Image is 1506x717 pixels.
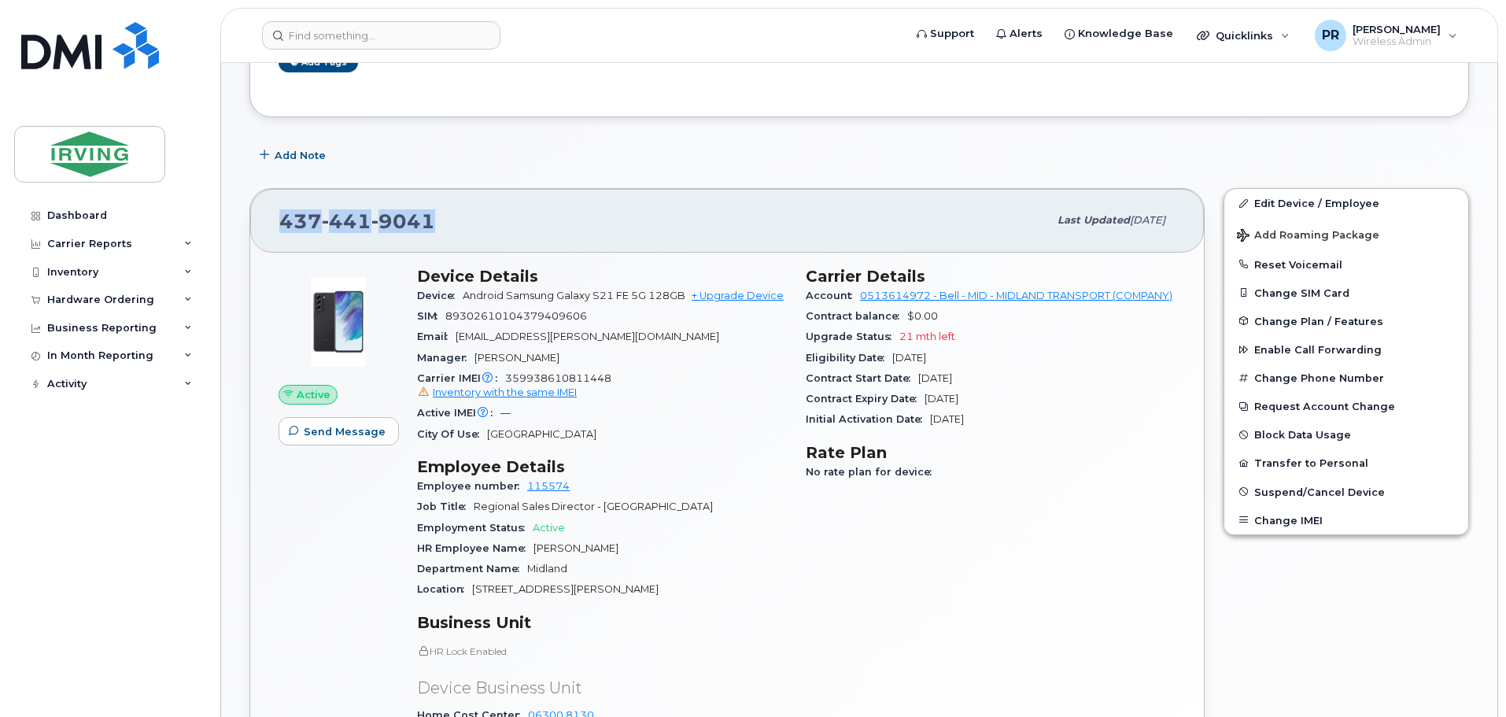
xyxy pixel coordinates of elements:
span: Add Note [275,148,326,163]
span: 21 mth left [899,331,955,342]
span: SIM [417,310,445,322]
span: 441 [322,209,371,233]
button: Request Account Change [1224,392,1468,420]
span: [DATE] [892,352,926,364]
button: Add Note [249,141,339,169]
span: 359938610811448 [417,372,787,401]
span: Initial Activation Date [806,413,930,425]
span: Alerts [1010,26,1043,42]
span: 437 [279,209,435,233]
span: $0.00 [907,310,938,322]
span: Suspend/Cancel Device [1254,486,1385,497]
a: Support [906,18,985,50]
p: HR Lock Enabled [417,645,787,658]
a: Edit Device / Employee [1224,189,1468,217]
span: Enable Call Forwarding [1254,344,1382,356]
h3: Device Details [417,267,787,286]
span: Support [930,26,974,42]
button: Change IMEI [1224,506,1468,534]
span: [STREET_ADDRESS][PERSON_NAME] [472,583,659,595]
a: Knowledge Base [1054,18,1184,50]
span: Manager [417,352,474,364]
span: Active [533,522,565,534]
button: Change Plan / Features [1224,307,1468,335]
img: image20231002-3703462-abbrul.jpeg [291,275,386,369]
h3: Business Unit [417,613,787,632]
span: Knowledge Base [1078,26,1173,42]
span: [PERSON_NAME] [474,352,559,364]
a: + Upgrade Device [692,290,784,301]
span: [GEOGRAPHIC_DATA] [487,428,596,440]
span: Job Title [417,501,474,512]
span: Contract Start Date [806,372,918,384]
span: Change Plan / Features [1254,315,1383,327]
span: Upgrade Status [806,331,899,342]
span: — [500,407,511,419]
div: Quicklinks [1186,20,1301,51]
span: [DATE] [1130,214,1165,226]
span: Employment Status [417,522,533,534]
button: Suspend/Cancel Device [1224,478,1468,506]
p: Device Business Unit [417,677,787,700]
button: Send Message [279,417,399,445]
span: Carrier IMEI [417,372,505,384]
span: Wireless Admin [1353,35,1441,48]
button: Enable Call Forwarding [1224,335,1468,364]
button: Transfer to Personal [1224,449,1468,477]
span: HR Employee Name [417,542,533,554]
span: [DATE] [918,372,952,384]
span: No rate plan for device [806,466,939,478]
button: Add Roaming Package [1224,218,1468,250]
div: Poirier, Robert [1304,20,1468,51]
span: PR [1322,26,1339,45]
span: [PERSON_NAME] [1353,23,1441,35]
h3: Carrier Details [806,267,1176,286]
span: Eligibility Date [806,352,892,364]
span: Active [297,387,330,402]
button: Change Phone Number [1224,364,1468,392]
span: Midland [527,563,567,575]
span: Account [806,290,860,301]
span: Add Roaming Package [1237,229,1379,244]
span: Device [417,290,463,301]
span: Regional Sales Director - [GEOGRAPHIC_DATA] [474,501,713,512]
span: Employee number [417,480,527,492]
span: Contract balance [806,310,907,322]
span: Quicklinks [1216,29,1273,42]
a: 0513614972 - Bell - MID - MIDLAND TRANSPORT (COMPANY) [860,290,1172,301]
span: Android Samsung Galaxy S21 FE 5G 128GB [463,290,685,301]
button: Block Data Usage [1224,420,1468,449]
a: Inventory with the same IMEI [417,386,577,398]
span: [DATE] [930,413,964,425]
span: Last updated [1058,214,1130,226]
span: Active IMEI [417,407,500,419]
a: Alerts [985,18,1054,50]
span: 9041 [371,209,435,233]
h3: Employee Details [417,457,787,476]
input: Find something... [262,21,500,50]
span: City Of Use [417,428,487,440]
span: Contract Expiry Date [806,393,925,405]
span: [PERSON_NAME] [533,542,618,554]
span: [EMAIL_ADDRESS][PERSON_NAME][DOMAIN_NAME] [456,331,719,342]
h3: Rate Plan [806,443,1176,462]
button: Reset Voicemail [1224,250,1468,279]
span: [DATE] [925,393,958,405]
span: Email [417,331,456,342]
a: 115574 [527,480,570,492]
span: Send Message [304,424,386,439]
span: Department Name [417,563,527,575]
span: Inventory with the same IMEI [433,386,577,398]
button: Change SIM Card [1224,279,1468,307]
span: 89302610104379409606 [445,310,587,322]
span: Location [417,583,472,595]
